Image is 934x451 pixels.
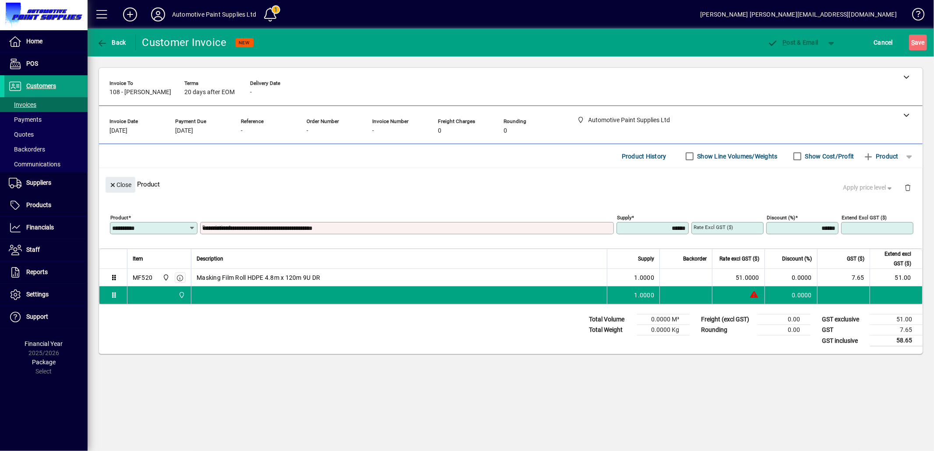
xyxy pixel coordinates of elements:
[176,290,186,300] span: Automotive Paint Supplies Ltd
[504,127,507,134] span: 0
[25,340,63,347] span: Financial Year
[438,127,441,134] span: 0
[897,183,918,191] app-page-header-button: Delete
[4,97,88,112] a: Invoices
[4,112,88,127] a: Payments
[95,35,128,50] button: Back
[763,35,823,50] button: Post & Email
[622,149,666,163] span: Product History
[103,180,137,188] app-page-header-button: Close
[239,40,250,46] span: NEW
[700,7,897,21] div: [PERSON_NAME] [PERSON_NAME][EMAIL_ADDRESS][DOMAIN_NAME]
[874,35,893,49] span: Cancel
[26,179,51,186] span: Suppliers
[144,7,172,22] button: Profile
[617,215,631,221] mat-label: Supply
[110,215,128,221] mat-label: Product
[109,127,127,134] span: [DATE]
[32,359,56,366] span: Package
[202,224,228,230] mat-label: Description
[9,161,60,168] span: Communications
[26,313,48,320] span: Support
[9,116,42,123] span: Payments
[585,325,637,335] td: Total Weight
[840,180,898,196] button: Apply price level
[4,306,88,328] a: Support
[683,254,707,264] span: Backorder
[4,217,88,239] a: Financials
[758,325,811,335] td: 0.00
[870,269,922,286] td: 51.00
[4,53,88,75] a: POS
[634,273,655,282] span: 1.0000
[694,224,733,230] mat-label: Rate excl GST ($)
[197,254,223,264] span: Description
[842,215,887,221] mat-label: Extend excl GST ($)
[758,314,811,325] td: 0.00
[372,127,374,134] span: -
[109,178,132,192] span: Close
[133,254,143,264] span: Item
[116,7,144,22] button: Add
[634,291,655,299] span: 1.0000
[88,35,136,50] app-page-header-button: Back
[847,254,864,264] span: GST ($)
[99,168,923,200] div: Product
[109,89,171,96] span: 108 - [PERSON_NAME]
[4,127,88,142] a: Quotes
[872,35,895,50] button: Cancel
[818,314,870,325] td: GST exclusive
[4,284,88,306] a: Settings
[765,269,817,286] td: 0.0000
[26,38,42,45] span: Home
[906,2,923,30] a: Knowledge Base
[765,286,817,304] td: 0.0000
[719,254,759,264] span: Rate excl GST ($)
[26,82,56,89] span: Customers
[197,273,320,282] span: Masking Film Roll HDPE 4.8m x 120m 9U DR
[618,148,670,164] button: Product History
[26,60,38,67] span: POS
[175,127,193,134] span: [DATE]
[307,127,308,134] span: -
[97,39,126,46] span: Back
[9,101,36,108] span: Invoices
[843,183,894,192] span: Apply price level
[26,201,51,208] span: Products
[897,177,918,198] button: Delete
[911,39,915,46] span: S
[782,254,812,264] span: Discount (%)
[142,35,227,49] div: Customer Invoice
[637,314,690,325] td: 0.0000 M³
[909,35,927,50] button: Save
[697,314,758,325] td: Freight (excl GST)
[160,273,170,282] span: Automotive Paint Supplies Ltd
[26,268,48,275] span: Reports
[870,325,923,335] td: 7.65
[818,325,870,335] td: GST
[133,273,152,282] div: MF520
[696,152,778,161] label: Show Line Volumes/Weights
[184,89,235,96] span: 20 days after EOM
[9,146,45,153] span: Backorders
[870,335,923,346] td: 58.65
[9,131,34,138] span: Quotes
[697,325,758,335] td: Rounding
[783,39,787,46] span: P
[26,224,54,231] span: Financials
[4,172,88,194] a: Suppliers
[637,325,690,335] td: 0.0000 Kg
[4,194,88,216] a: Products
[767,215,795,221] mat-label: Discount (%)
[172,7,256,21] div: Automotive Paint Supplies Ltd
[106,177,135,193] button: Close
[768,39,818,46] span: ost & Email
[585,314,637,325] td: Total Volume
[638,254,654,264] span: Supply
[817,269,870,286] td: 7.65
[4,239,88,261] a: Staff
[718,273,759,282] div: 51.0000
[26,291,49,298] span: Settings
[4,261,88,283] a: Reports
[911,35,925,49] span: ave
